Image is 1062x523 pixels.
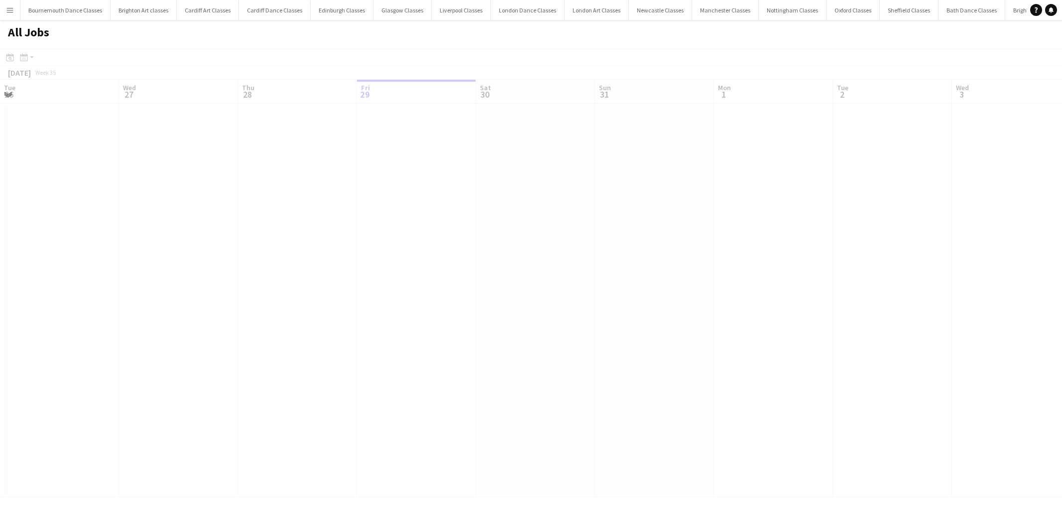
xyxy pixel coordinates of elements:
button: Liverpool Classes [432,0,491,20]
button: Edinburgh Classes [311,0,373,20]
button: Sheffield Classes [880,0,939,20]
button: London Dance Classes [491,0,565,20]
button: Manchester Classes [692,0,759,20]
button: Glasgow Classes [373,0,432,20]
button: Brighton Art classes [111,0,177,20]
button: Cardiff Dance Classes [239,0,311,20]
button: Cardiff Art Classes [177,0,239,20]
button: Oxford Classes [826,0,880,20]
button: Bournemouth Dance Classes [20,0,111,20]
button: Nottingham Classes [759,0,826,20]
button: London Art Classes [565,0,629,20]
button: Newcastle Classes [629,0,692,20]
button: Bath Dance Classes [939,0,1005,20]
